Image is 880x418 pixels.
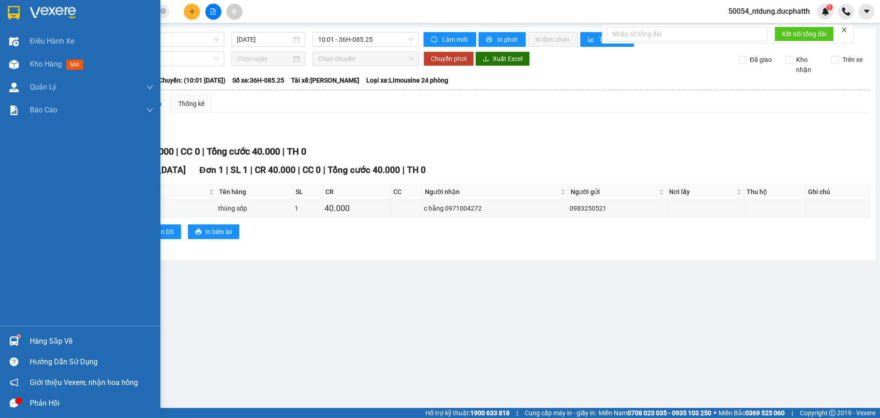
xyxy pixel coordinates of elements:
[295,203,321,213] div: 1
[782,29,826,39] span: Kết nối tổng đài
[719,408,785,418] span: Miền Bắc
[442,34,469,45] span: Làm mới
[497,34,518,45] span: In phơi
[9,83,19,92] img: warehouse-icon
[821,7,830,16] img: icon-new-feature
[9,106,19,115] img: solution-icon
[159,227,174,237] span: In DS
[188,224,239,239] button: printerIn biên lai
[237,34,291,45] input: 15/08/2025
[858,4,874,20] button: caret-down
[669,187,735,197] span: Nơi lấy
[424,203,566,213] div: c hằng 0971004272
[323,184,391,200] th: CR
[250,165,253,175] span: |
[863,7,871,16] span: caret-down
[226,165,228,175] span: |
[195,229,202,236] span: printer
[746,55,775,65] span: Đã giao
[298,165,300,175] span: |
[478,32,526,47] button: printerIn phơi
[10,357,18,366] span: question-circle
[207,146,280,157] span: Tổng cước 40.000
[402,165,405,175] span: |
[181,146,200,157] span: CC 0
[318,33,413,46] span: 10:01 - 36H-085.25
[210,8,216,15] span: file-add
[282,146,285,157] span: |
[30,377,138,388] span: Giới thiệu Vexere, nhận hoa hồng
[10,399,18,407] span: message
[30,81,56,93] span: Quản Lý
[475,51,530,66] button: downloadXuất Excel
[218,203,291,213] div: thùng sốp
[517,408,518,418] span: |
[714,411,716,415] span: ⚪️
[745,409,785,417] strong: 0369 525 060
[66,60,83,70] span: mới
[146,84,154,91] span: down
[528,32,578,47] button: In đơn chọn
[10,378,18,387] span: notification
[431,36,439,44] span: sync
[842,7,850,16] img: phone-icon
[423,51,474,66] button: Chuyển phơi
[806,184,870,200] th: Ghi chú
[160,7,166,16] span: close-circle
[721,6,817,17] span: 50054_ntdung.ducphatth
[176,146,178,157] span: |
[231,165,248,175] span: SL 1
[324,202,389,215] div: 40.000
[291,75,359,85] span: Tài xế: [PERSON_NAME]
[318,52,413,66] span: Chọn chuyến
[30,355,154,369] div: Hướng dẫn sử dụng
[9,60,19,69] img: warehouse-icon
[423,32,476,47] button: syncLàm mới
[293,184,323,200] th: SL
[493,54,522,64] span: Xuất Excel
[627,409,711,417] strong: 0708 023 035 - 0935 103 250
[525,408,596,418] span: Cung cấp máy in - giấy in:
[146,106,154,114] span: down
[407,165,426,175] span: TH 0
[30,396,154,410] div: Phản hồi
[571,187,657,197] span: Người gửi
[30,104,57,116] span: Báo cáo
[199,165,224,175] span: Đơn 1
[205,4,221,20] button: file-add
[226,4,242,20] button: aim
[328,165,400,175] span: Tổng cước 40.000
[159,75,225,85] span: Chuyến: (10:01 [DATE])
[775,27,834,41] button: Kết nối tổng đài
[570,203,665,213] div: 0983250521
[829,410,836,416] span: copyright
[205,227,232,237] span: In biên lai
[232,75,284,85] span: Số xe: 36H-085.25
[217,184,293,200] th: Tên hàng
[841,27,847,33] span: close
[828,4,831,11] span: 1
[17,335,20,338] sup: 1
[30,334,154,348] div: Hàng sắp về
[8,6,20,20] img: logo-vxr
[302,165,321,175] span: CC 0
[142,224,181,239] button: printerIn DS
[30,60,62,68] span: Kho hàng
[744,184,806,200] th: Thu hộ
[486,36,494,44] span: printer
[287,146,306,157] span: TH 0
[184,4,200,20] button: plus
[30,35,74,47] span: Điều hành xe
[483,56,489,63] span: download
[231,8,237,15] span: aim
[599,408,711,418] span: Miền Nam
[323,165,325,175] span: |
[189,8,195,15] span: plus
[792,408,793,418] span: |
[255,165,296,175] span: CR 40.000
[237,54,291,64] input: Chọn ngày
[588,36,595,44] span: bar-chart
[826,4,833,11] sup: 1
[9,37,19,46] img: warehouse-icon
[470,409,510,417] strong: 1900 633 818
